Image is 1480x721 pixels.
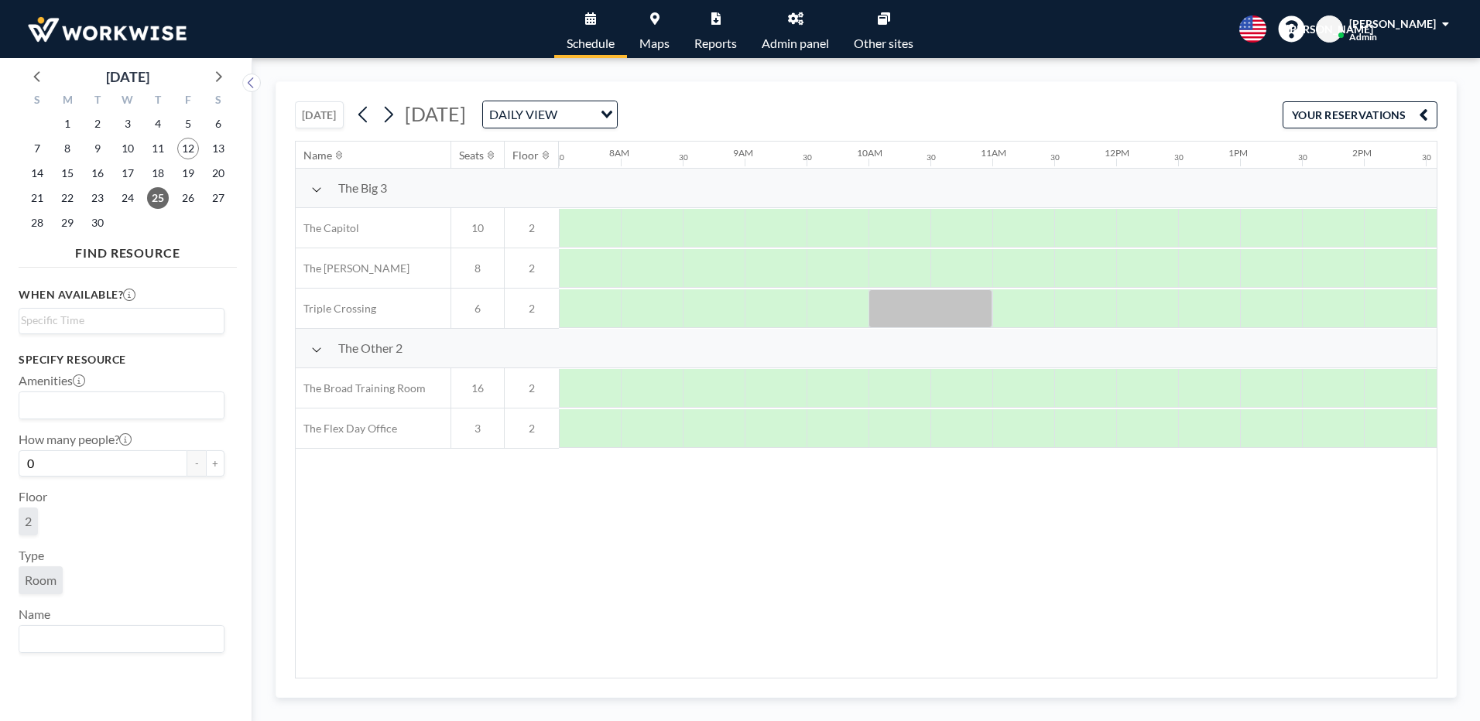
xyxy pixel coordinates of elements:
[19,607,50,622] label: Name
[147,113,169,135] span: Thursday, September 4, 2025
[505,381,559,395] span: 2
[177,162,199,184] span: Friday, September 19, 2025
[1050,152,1060,162] div: 30
[1349,31,1377,43] span: Admin
[927,152,936,162] div: 30
[679,152,688,162] div: 30
[451,422,504,436] span: 3
[87,113,108,135] span: Tuesday, September 2, 2025
[57,187,78,209] span: Monday, September 22, 2025
[296,261,409,275] span: The [PERSON_NAME]
[19,309,224,332] div: Search for option
[295,101,344,128] button: [DATE]
[117,162,139,184] span: Wednesday, September 17, 2025
[26,212,48,234] span: Sunday, September 28, 2025
[296,221,359,235] span: The Capitol
[1349,17,1436,30] span: [PERSON_NAME]
[26,138,48,159] span: Sunday, September 7, 2025
[142,91,173,111] div: T
[459,149,484,162] div: Seats
[206,450,224,477] button: +
[338,340,403,356] span: The Other 2
[57,212,78,234] span: Monday, September 29, 2025
[53,91,83,111] div: M
[173,91,203,111] div: F
[19,489,47,504] label: Floor
[451,381,504,395] span: 16
[57,113,78,135] span: Monday, September 1, 2025
[19,392,224,419] div: Search for option
[19,626,224,652] div: Search for option
[19,432,132,447] label: How many people?
[19,239,237,261] h4: FIND RESOURCE
[83,91,113,111] div: T
[21,312,215,329] input: Search for option
[1352,147,1372,159] div: 2PM
[57,138,78,159] span: Monday, September 8, 2025
[451,302,504,316] span: 6
[303,149,332,162] div: Name
[87,212,108,234] span: Tuesday, September 30, 2025
[1422,152,1431,162] div: 30
[486,104,560,125] span: DAILY VIEW
[203,91,233,111] div: S
[483,101,617,128] div: Search for option
[1228,147,1248,159] div: 1PM
[117,113,139,135] span: Wednesday, September 3, 2025
[207,113,229,135] span: Saturday, September 6, 2025
[505,261,559,275] span: 2
[505,302,559,316] span: 2
[117,138,139,159] span: Wednesday, September 10, 2025
[296,381,426,395] span: The Broad Training Room
[296,302,376,316] span: Triple Crossing
[19,548,44,563] label: Type
[177,187,199,209] span: Friday, September 26, 2025
[1298,152,1307,162] div: 30
[567,37,615,50] span: Schedule
[762,37,829,50] span: Admin panel
[26,187,48,209] span: Sunday, September 21, 2025
[857,147,882,159] div: 10AM
[25,14,190,45] img: organization-logo
[177,113,199,135] span: Friday, September 5, 2025
[106,66,149,87] div: [DATE]
[1286,22,1373,36] span: [PERSON_NAME]
[639,37,670,50] span: Maps
[609,147,629,159] div: 8AM
[147,187,169,209] span: Thursday, September 25, 2025
[87,162,108,184] span: Tuesday, September 16, 2025
[694,37,737,50] span: Reports
[451,221,504,235] span: 10
[555,152,564,162] div: 30
[207,187,229,209] span: Saturday, September 27, 2025
[19,373,85,388] label: Amenities
[505,422,559,436] span: 2
[25,514,32,529] span: 2
[87,138,108,159] span: Tuesday, September 9, 2025
[405,102,466,125] span: [DATE]
[87,187,108,209] span: Tuesday, September 23, 2025
[113,91,143,111] div: W
[187,450,206,477] button: -
[25,572,57,588] span: Room
[1105,147,1129,159] div: 12PM
[19,353,224,367] h3: Specify resource
[207,162,229,184] span: Saturday, September 20, 2025
[562,104,591,125] input: Search for option
[733,147,753,159] div: 9AM
[21,629,215,649] input: Search for option
[57,162,78,184] span: Monday, September 15, 2025
[1174,152,1184,162] div: 30
[296,422,397,436] span: The Flex Day Office
[981,147,1006,159] div: 11AM
[1283,101,1437,128] button: YOUR RESERVATIONS
[21,395,215,415] input: Search for option
[451,261,504,275] span: 8
[147,138,169,159] span: Thursday, September 11, 2025
[117,187,139,209] span: Wednesday, September 24, 2025
[338,180,387,196] span: The Big 3
[177,138,199,159] span: Friday, September 12, 2025
[505,221,559,235] span: 2
[854,37,913,50] span: Other sites
[512,149,539,162] div: Floor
